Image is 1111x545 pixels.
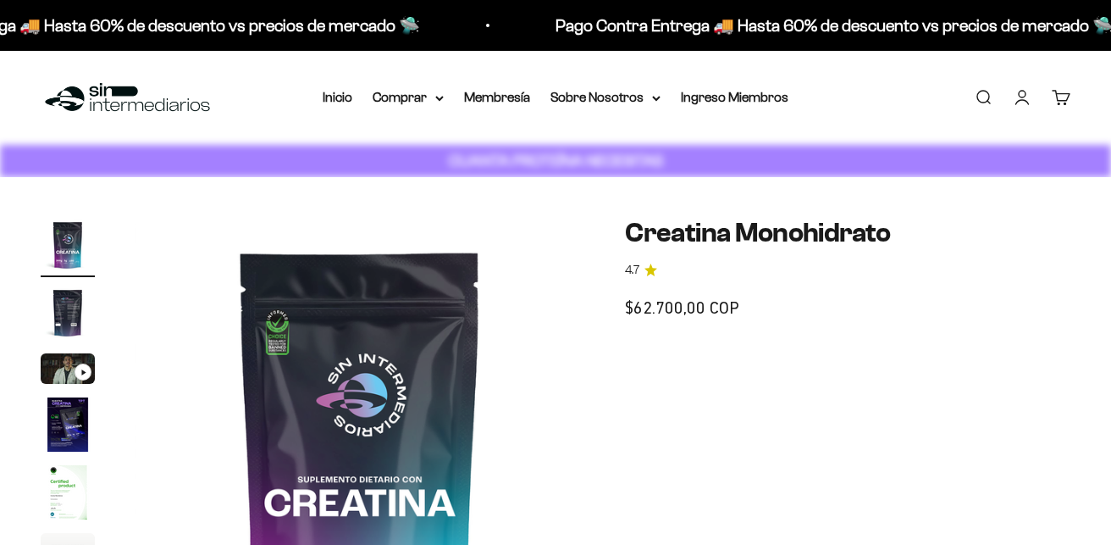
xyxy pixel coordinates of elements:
[625,261,639,280] span: 4.7
[41,353,95,389] button: Ir al artículo 3
[681,90,788,104] a: Ingreso Miembros
[41,218,95,277] button: Ir al artículo 1
[464,90,530,104] a: Membresía
[625,261,1070,280] a: 4.74.7 de 5.0 estrellas
[550,86,661,108] summary: Sobre Nosotros
[41,398,95,452] img: Creatina Monohidrato
[41,398,95,457] button: Ir al artículo 4
[373,86,444,108] summary: Comprar
[41,465,95,525] button: Ir al artículo 5
[449,152,663,170] strong: CUANTA PROTEÍNA NECESITAS
[41,286,95,340] img: Creatina Monohidrato
[323,90,352,104] a: Inicio
[41,286,95,345] button: Ir al artículo 2
[41,465,95,520] img: Creatina Monohidrato
[41,218,95,272] img: Creatina Monohidrato
[625,294,739,321] sale-price: $62.700,00 COP
[625,218,1070,247] h1: Creatina Monohidrato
